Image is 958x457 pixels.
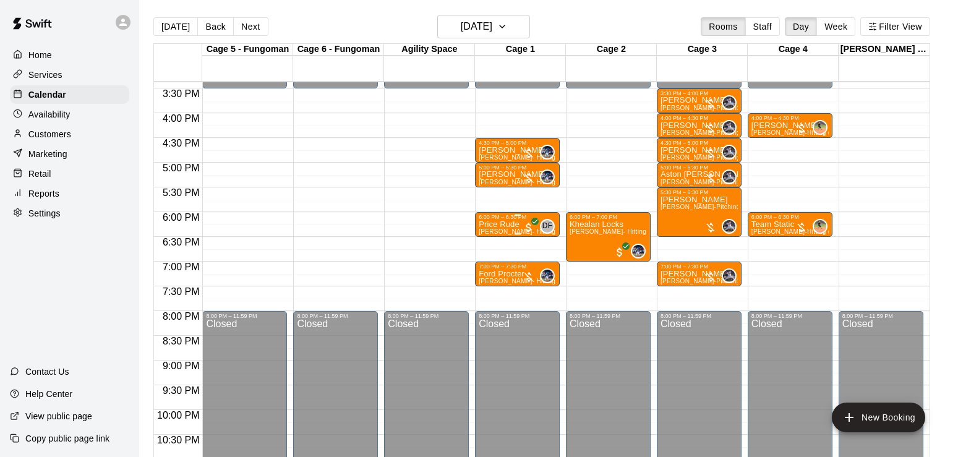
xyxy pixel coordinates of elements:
[540,268,555,283] div: Dalton Pyzer
[566,212,651,262] div: 6:00 PM – 7:00 PM: Dalton Pyzer- Hitting (60 Min)
[661,154,766,161] span: [PERSON_NAME]-Pitching (30 min)
[479,154,581,161] span: [PERSON_NAME]- Hitting (30 Min)
[28,69,62,81] p: Services
[545,145,555,160] span: Dalton Pyzer
[384,44,475,56] div: Agility Space
[479,140,556,146] div: 4:30 PM – 5:00 PM
[545,268,555,283] span: Dalton Pyzer
[723,220,735,233] img: Jake Buchanan
[160,212,203,223] span: 6:00 PM
[297,313,374,319] div: 8:00 PM – 11:59 PM
[727,219,737,234] span: Jake Buchanan
[722,268,737,283] div: Jake Buchanan
[570,228,672,235] span: [PERSON_NAME]- Hitting (60 Min)
[437,15,530,38] button: [DATE]
[154,435,202,445] span: 10:30 PM
[479,228,581,235] span: [PERSON_NAME]- Hitting (30 Min)
[475,138,560,163] div: 4:30 PM – 5:00 PM: Maddox Morris
[832,403,925,432] button: add
[727,95,737,110] span: Jake Buchanan
[10,184,129,203] a: Reports
[28,148,67,160] p: Marketing
[10,145,129,163] a: Marketing
[293,44,384,56] div: Cage 6 - Fungoman
[160,311,203,322] span: 8:00 PM
[661,313,738,319] div: 8:00 PM – 11:59 PM
[540,169,555,184] div: Dalton Pyzer
[160,262,203,272] span: 7:00 PM
[814,220,826,233] img: Juli King
[10,105,129,124] a: Availability
[160,113,203,124] span: 4:00 PM
[661,278,766,284] span: [PERSON_NAME]-Pitching (30 min)
[722,145,737,160] div: Jake Buchanan
[723,270,735,282] img: Jake Buchanan
[10,46,129,64] a: Home
[657,163,742,187] div: 5:00 PM – 5:30 PM: Aston Greco
[388,313,465,319] div: 8:00 PM – 11:59 PM
[160,187,203,198] span: 5:30 PM
[10,204,129,223] div: Settings
[818,120,828,135] span: Juli King
[814,121,826,134] img: Juli King
[661,105,766,111] span: [PERSON_NAME]-Pitching (30 min)
[727,169,737,184] span: Jake Buchanan
[614,246,626,258] span: All customers have paid
[839,44,930,56] div: [PERSON_NAME] - Agility
[657,262,742,286] div: 7:00 PM – 7:30 PM: Mason Littlejohn
[475,212,560,237] div: 6:00 PM – 6:30 PM: Price Rude
[28,49,52,61] p: Home
[657,187,742,237] div: 5:30 PM – 6:30 PM: Heather Manis
[570,214,647,220] div: 6:00 PM – 7:00 PM
[813,120,828,135] div: Juli King
[28,207,61,220] p: Settings
[160,385,203,396] span: 9:30 PM
[751,228,852,235] span: [PERSON_NAME]-Hitting (30 min)
[722,120,737,135] div: Jake Buchanan
[751,129,852,136] span: [PERSON_NAME]-Hitting (30 min)
[748,113,832,138] div: 4:00 PM – 4:30 PM: Madelyn Bryan
[657,88,742,113] div: 3:30 PM – 4:00 PM: Hayden Conley
[10,85,129,104] a: Calendar
[541,270,554,282] img: Dalton Pyzer
[748,44,839,56] div: Cage 4
[10,66,129,84] a: Services
[545,219,555,234] span: David Flores
[661,115,738,121] div: 4:00 PM – 4:30 PM
[818,219,828,234] span: Juli King
[523,221,535,234] span: All customers have paid
[657,138,742,163] div: 4:30 PM – 5:00 PM: Jagger Frederick
[10,164,129,183] a: Retail
[727,268,737,283] span: Jake Buchanan
[723,121,735,134] img: Jake Buchanan
[10,125,129,143] a: Customers
[154,410,202,421] span: 10:00 PM
[727,145,737,160] span: Jake Buchanan
[745,17,781,36] button: Staff
[657,113,742,138] div: 4:00 PM – 4:30 PM: Jobin Bryan
[25,410,92,422] p: View public page
[661,203,766,210] span: [PERSON_NAME]-Pitching (60 min)
[28,168,51,180] p: Retail
[722,219,737,234] div: Jake Buchanan
[479,263,556,270] div: 7:00 PM – 7:30 PM
[25,388,72,400] p: Help Center
[160,138,203,148] span: 4:30 PM
[206,313,283,319] div: 8:00 PM – 11:59 PM
[842,313,920,319] div: 8:00 PM – 11:59 PM
[542,220,553,233] span: DF
[727,120,737,135] span: Jake Buchanan
[461,18,492,35] h6: [DATE]
[661,140,738,146] div: 4:30 PM – 5:00 PM
[813,219,828,234] div: Juli King
[28,108,71,121] p: Availability
[541,171,554,183] img: Dalton Pyzer
[479,313,556,319] div: 8:00 PM – 11:59 PM
[233,17,268,36] button: Next
[632,245,644,257] img: Dalton Pyzer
